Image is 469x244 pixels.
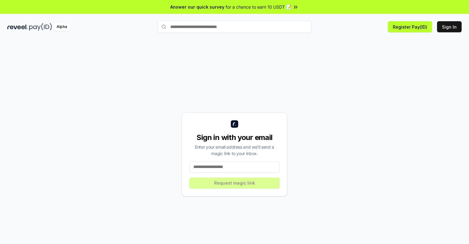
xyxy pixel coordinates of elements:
div: Sign in with your email [189,133,280,142]
img: pay_id [29,23,52,31]
span: Answer our quick survey [170,4,224,10]
div: Alpha [53,23,70,31]
span: for a chance to earn 10 USDT 📝 [226,4,291,10]
img: reveel_dark [7,23,28,31]
button: Sign In [437,21,462,32]
div: Enter your email address and we’ll send a magic link to your inbox. [189,144,280,157]
button: Register Pay(ID) [388,21,432,32]
img: logo_small [231,120,238,128]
